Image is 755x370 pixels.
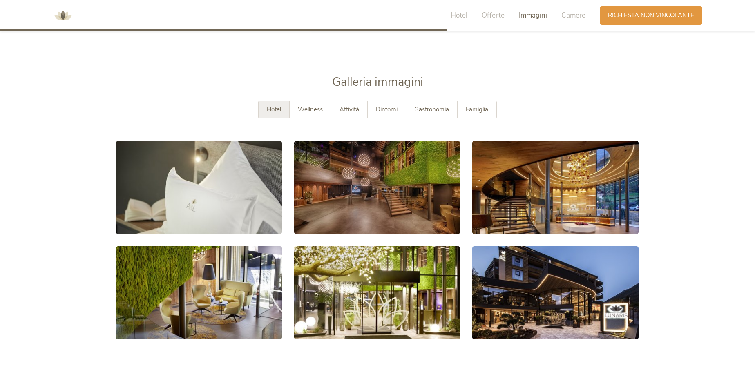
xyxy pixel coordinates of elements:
[51,12,75,18] a: AMONTI & LUNARIS Wellnessresort
[561,11,585,20] span: Camere
[340,105,359,114] span: Attività
[466,105,488,114] span: Famiglia
[332,74,423,90] span: Galleria immagini
[414,105,449,114] span: Gastronomia
[267,105,281,114] span: Hotel
[376,105,398,114] span: Dintorni
[298,105,323,114] span: Wellness
[608,11,694,20] span: Richiesta non vincolante
[482,11,505,20] span: Offerte
[51,3,75,28] img: AMONTI & LUNARIS Wellnessresort
[451,11,467,20] span: Hotel
[519,11,547,20] span: Immagini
